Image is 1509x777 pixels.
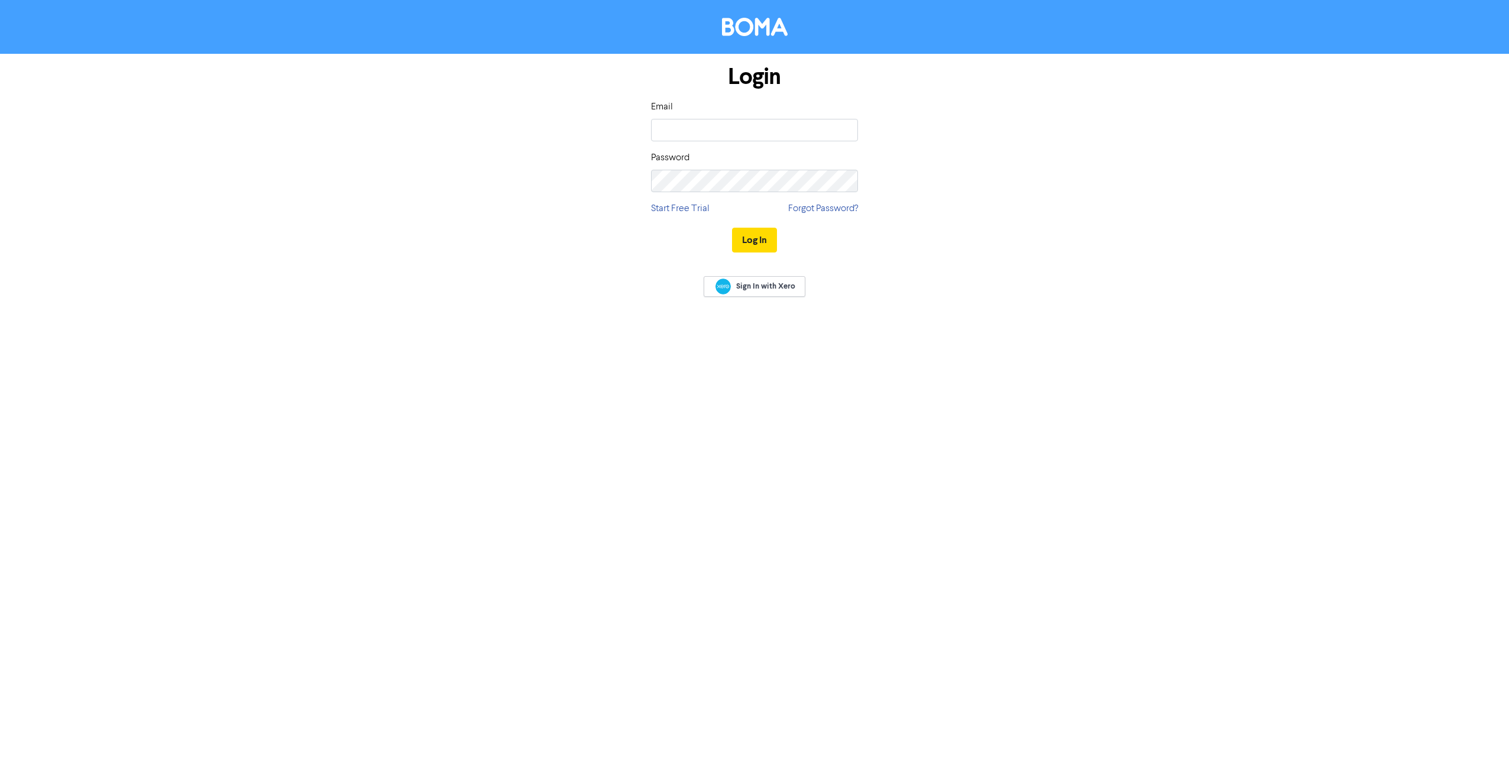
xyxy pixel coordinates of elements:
a: Start Free Trial [651,202,710,216]
label: Email [651,100,673,114]
h1: Login [651,63,858,90]
iframe: Chat Widget [1450,720,1509,777]
label: Password [651,151,689,165]
button: Log In [732,228,777,252]
img: Xero logo [715,279,731,294]
img: BOMA Logo [722,18,788,36]
span: Sign In with Xero [736,281,795,292]
a: Sign In with Xero [704,276,805,297]
a: Forgot Password? [788,202,858,216]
